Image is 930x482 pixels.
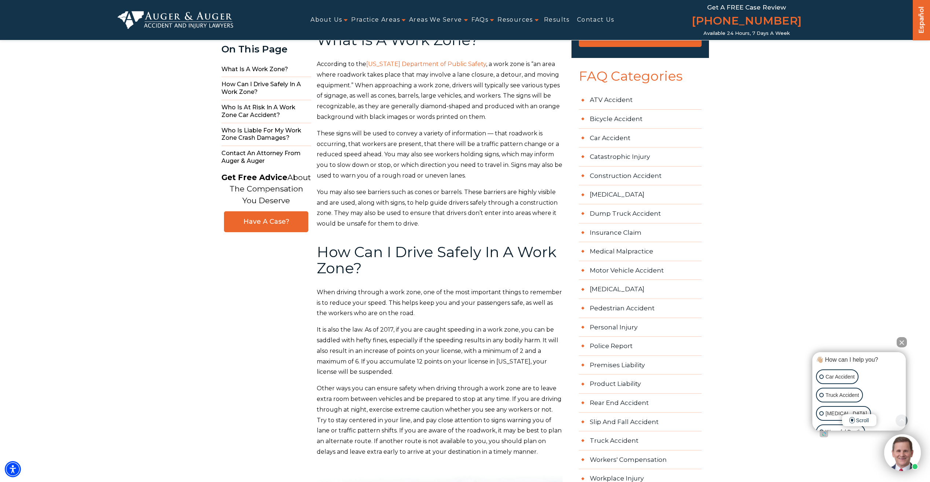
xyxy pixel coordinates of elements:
a: Truck Accident [579,431,702,450]
a: Contact Us [577,12,614,28]
p: [MEDICAL_DATA] [826,409,867,418]
a: [PHONE_NUMBER] [692,13,802,30]
h4: FAQ Categories [571,69,709,91]
a: Results [544,12,570,28]
span: Other ways you can ensure safety when driving through a work zone are to leave extra room between... [317,385,562,455]
img: Auger & Auger Accident and Injury Lawyers Logo [118,11,234,29]
a: Construction Accident [579,167,702,186]
span: Who Is Liable for My Work Zone Crash Damages? [221,123,311,146]
a: Open intaker chat [820,431,828,437]
a: ATV Accident [579,91,702,110]
a: Car Accident [579,129,702,148]
div: 👋🏼 How can I help you? [814,356,904,364]
span: Have A Case? [232,218,301,226]
a: Premises Liability [579,356,702,375]
a: Resources [497,12,533,28]
a: Medical Malpractice [579,242,702,261]
p: About The Compensation You Deserve [221,172,311,207]
span: You may also see barriers such as cones or barrels. These barriers are highly visible and are use... [317,189,558,227]
a: Personal Injury [579,318,702,337]
a: Dump Truck Accident [579,204,702,223]
button: Close Intaker Chat Widget [897,337,907,347]
a: Motor Vehicle Accident [579,261,702,280]
a: Rear End Accident [579,394,702,413]
a: Areas We Serve [409,12,462,28]
div: Accessibility Menu [5,461,21,477]
span: Get a FREE Case Review [707,4,786,11]
a: FAQs [471,12,489,28]
span: What Is a Work Zone? [221,62,311,77]
span: It is also the law. As of 2017, if you are caught speeding in a work zone, you can be saddled wit... [317,326,558,375]
a: Product Liability [579,375,702,394]
a: [US_STATE] Department of Public Safety [366,61,486,67]
img: Intaker widget Avatar [884,434,921,471]
a: Insurance Claim [579,223,702,242]
span: How Can I Drive Safely in a Work Zone? [221,77,311,100]
a: [MEDICAL_DATA] [579,280,702,299]
span: These signs will be used to convey a variety of information — that roadwork is occurring, that wo... [317,130,562,179]
a: [MEDICAL_DATA] [579,185,702,204]
span: Who Is at Risk in a Work Zone Car Accident? [221,100,311,123]
span: Contact An Attorney from Auger & Auger [221,146,311,169]
a: Pedestrian Accident [579,299,702,318]
p: Car Accident [826,372,854,381]
span: How Can I Drive Safely In A Work Zone? [317,243,556,277]
p: Truck Accident [826,391,859,400]
a: Police Report [579,337,702,356]
strong: Get Free Advice [221,173,287,182]
a: About Us [310,12,342,28]
a: Workers' Compensation [579,450,702,470]
a: Catastrophic Injury [579,147,702,167]
span: Scroll [842,414,876,426]
span: Available 24 Hours, 7 Days a Week [703,30,790,36]
p: Wrongful Death [826,427,861,437]
a: Bicycle Accident [579,110,702,129]
a: Have A Case? [224,211,308,232]
span: , a work zone is “an area where roadwork takes place that may involve a lane closure, a detour, a... [317,61,560,120]
span: According to the [317,61,366,67]
div: On This Page [221,44,311,55]
a: Slip And Fall Accident [579,413,702,432]
a: Practice Areas [351,12,400,28]
span: When driving through a work zone, one of the most important things to remember is to reduce your ... [317,289,562,317]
